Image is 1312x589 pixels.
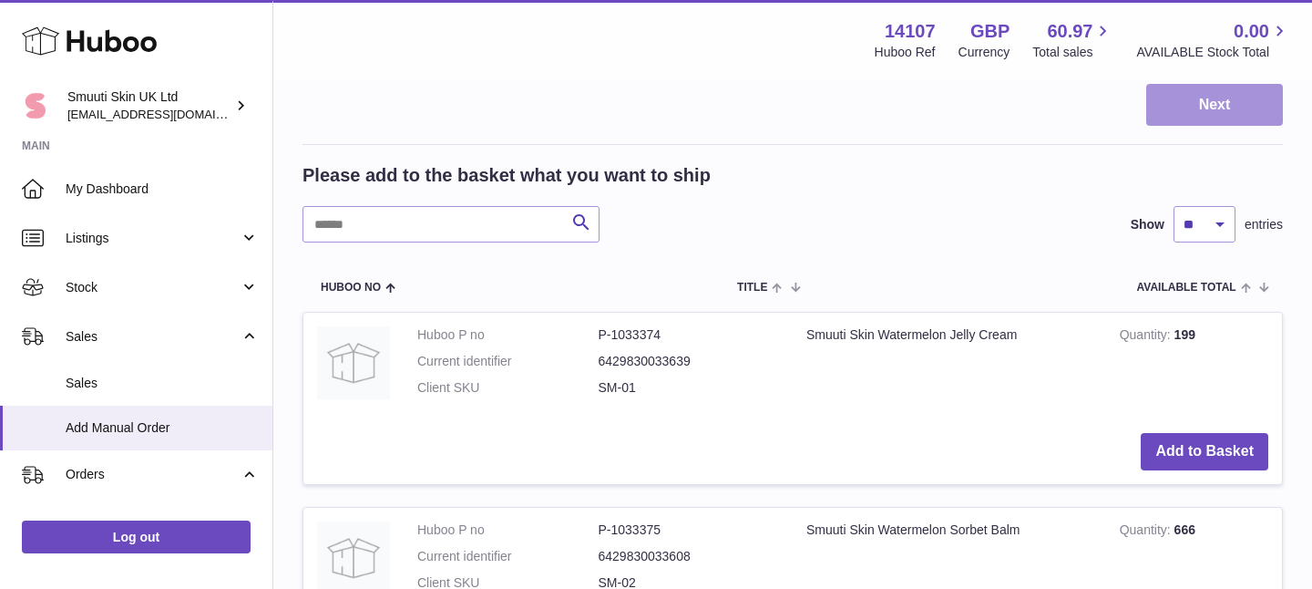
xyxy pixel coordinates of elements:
dt: Huboo P no [417,326,599,344]
span: AVAILABLE Total [1137,282,1236,294]
img: Smuuti Skin Watermelon Jelly Cream [317,326,390,399]
a: 0.00 AVAILABLE Stock Total [1136,19,1290,61]
div: Smuuti Skin UK Ltd [67,88,231,123]
dd: 6429830033608 [599,548,780,565]
dt: Huboo P no [417,522,599,539]
span: Total sales [1032,44,1113,61]
dd: P-1033374 [599,326,780,344]
span: Listings [66,230,240,247]
span: Add Manual Order [66,419,259,437]
span: Title [737,282,767,294]
td: 199 [1106,313,1282,419]
div: Huboo Ref [875,44,936,61]
span: Huboo no [321,282,381,294]
span: [EMAIL_ADDRESS][DOMAIN_NAME] [67,107,268,121]
span: Stock [66,279,240,296]
h2: Please add to the basket what you want to ship [302,163,711,188]
span: My Dashboard [66,181,259,198]
img: tomi@beautyko.fi [22,92,49,119]
span: AVAILABLE Stock Total [1136,44,1290,61]
span: Orders [66,513,259,531]
dt: Current identifier [417,353,599,370]
button: Add to Basket [1141,433,1268,470]
span: 0.00 [1234,19,1269,44]
span: entries [1245,216,1283,233]
strong: Quantity [1120,327,1174,346]
dt: Current identifier [417,548,599,565]
dd: 6429830033639 [599,353,780,370]
span: 60.97 [1047,19,1092,44]
span: Sales [66,375,259,392]
strong: GBP [970,19,1010,44]
strong: Quantity [1120,522,1174,542]
a: Log out [22,521,251,553]
td: Smuuti Skin Watermelon Jelly Cream [793,313,1106,419]
strong: 14107 [885,19,936,44]
button: Next [1146,84,1283,127]
dd: P-1033375 [599,522,780,539]
dt: Client SKU [417,379,599,397]
dd: SM-01 [599,379,780,397]
span: Orders [66,466,240,483]
span: Sales [66,328,240,346]
a: 60.97 Total sales [1032,19,1113,61]
label: Show [1131,216,1164,233]
div: Currency [958,44,1010,61]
